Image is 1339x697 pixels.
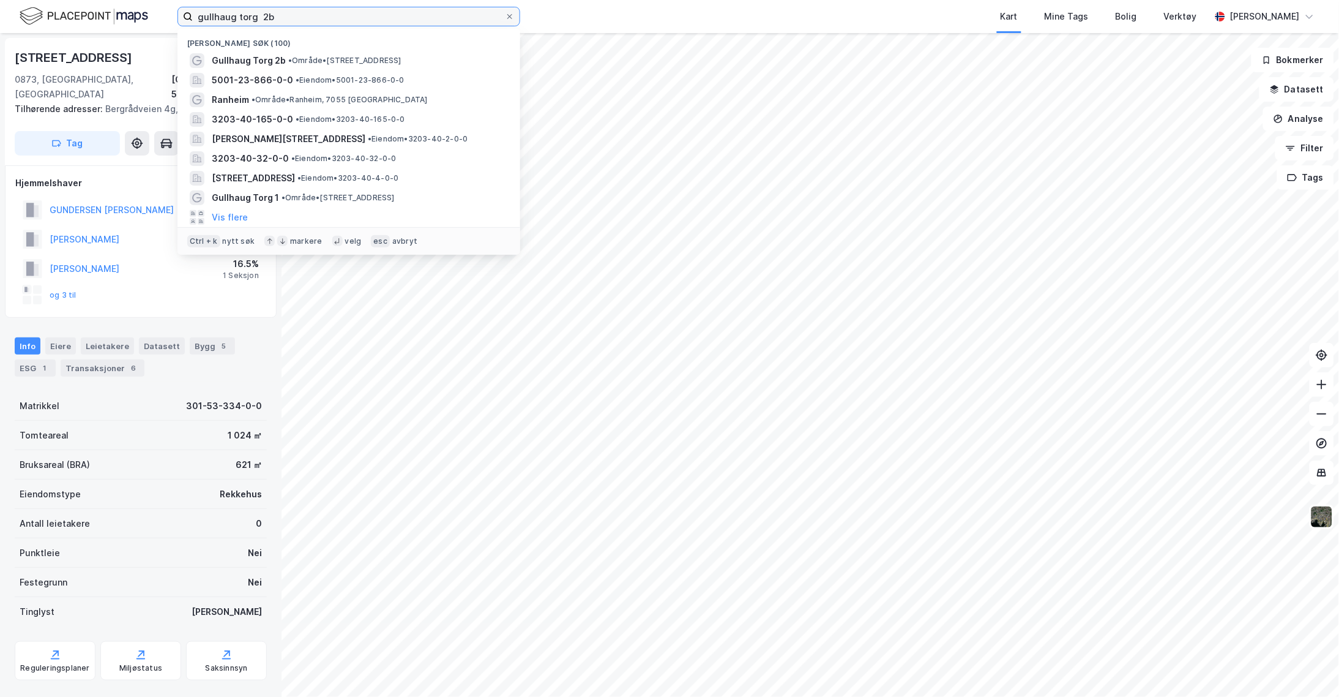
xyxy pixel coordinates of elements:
[368,134,371,143] span: •
[1275,136,1334,160] button: Filter
[297,173,398,183] span: Eiendom • 3203-40-4-0-0
[20,428,69,443] div: Tomteareal
[212,53,286,68] span: Gullhaug Torg 2b
[212,151,289,166] span: 3203-40-32-0-0
[186,399,262,413] div: 301-53-334-0-0
[220,487,262,502] div: Rekkehus
[296,115,299,124] span: •
[15,72,171,102] div: 0873, [GEOGRAPHIC_DATA], [GEOGRAPHIC_DATA]
[15,176,266,190] div: Hjemmelshaver
[291,154,397,164] span: Eiendom • 3203-40-32-0-0
[212,171,295,186] span: [STREET_ADDRESS]
[1251,48,1334,72] button: Bokmerker
[119,663,162,673] div: Miljøstatus
[288,56,401,66] span: Område • [STREET_ADDRESS]
[228,428,262,443] div: 1 024 ㎡
[127,362,140,374] div: 6
[1310,505,1333,529] img: 9k=
[20,663,89,673] div: Reguleringsplaner
[212,92,249,107] span: Ranheim
[20,575,67,590] div: Festegrunn
[20,6,148,27] img: logo.f888ab2527a4732fd821a326f86c7f29.svg
[212,210,248,225] button: Vis flere
[39,362,51,374] div: 1
[15,48,135,67] div: [STREET_ADDRESS]
[368,134,468,144] span: Eiendom • 3203-40-2-0-0
[218,340,230,352] div: 5
[256,516,262,531] div: 0
[212,132,365,146] span: [PERSON_NAME][STREET_ADDRESS]
[282,193,285,202] span: •
[20,516,90,531] div: Antall leietakere
[81,337,134,355] div: Leietakere
[20,487,81,502] div: Eiendomstype
[1045,9,1089,24] div: Mine Tags
[1001,9,1018,24] div: Kart
[20,399,59,413] div: Matrikkel
[1259,77,1334,102] button: Datasett
[252,95,255,104] span: •
[171,72,267,102] div: [GEOGRAPHIC_DATA], 53/334
[296,115,405,124] span: Eiendom • 3203-40-165-0-0
[236,458,262,472] div: 621 ㎡
[1263,107,1334,131] button: Analyse
[187,235,220,247] div: Ctrl + k
[15,131,120,156] button: Tag
[15,102,257,116] div: Bergrådveien 4g, Bergrådveien 4h
[223,271,259,281] div: 1 Seksjon
[206,663,248,673] div: Saksinnsyn
[296,75,405,85] span: Eiendom • 5001-23-866-0-0
[1230,9,1300,24] div: [PERSON_NAME]
[193,7,505,26] input: Søk på adresse, matrikkel, gårdeiere, leietakere eller personer
[15,360,56,377] div: ESG
[177,29,520,51] div: [PERSON_NAME] søk (100)
[1278,638,1339,697] div: Kontrollprogram for chat
[15,337,40,355] div: Info
[248,546,262,560] div: Nei
[1164,9,1197,24] div: Verktøy
[20,546,60,560] div: Punktleie
[20,605,54,619] div: Tinglyst
[248,575,262,590] div: Nei
[212,73,293,88] span: 5001-23-866-0-0
[212,190,279,205] span: Gullhaug Torg 1
[15,104,105,114] span: Tilhørende adresser:
[371,235,390,247] div: esc
[192,605,262,619] div: [PERSON_NAME]
[139,337,185,355] div: Datasett
[297,173,301,183] span: •
[223,257,259,271] div: 16.5%
[290,236,322,246] div: markere
[20,458,90,472] div: Bruksareal (BRA)
[1278,638,1339,697] iframe: Chat Widget
[1277,165,1334,190] button: Tags
[392,236,417,246] div: avbryt
[282,193,395,203] span: Område • [STREET_ADDRESS]
[345,236,362,246] div: velg
[1116,9,1137,24] div: Bolig
[190,337,235,355] div: Bygg
[61,360,144,377] div: Transaksjoner
[291,154,295,163] span: •
[252,95,428,105] span: Område • Ranheim, 7055 [GEOGRAPHIC_DATA]
[212,112,293,127] span: 3203-40-165-0-0
[45,337,76,355] div: Eiere
[288,56,292,65] span: •
[223,236,255,246] div: nytt søk
[296,75,299,85] span: •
